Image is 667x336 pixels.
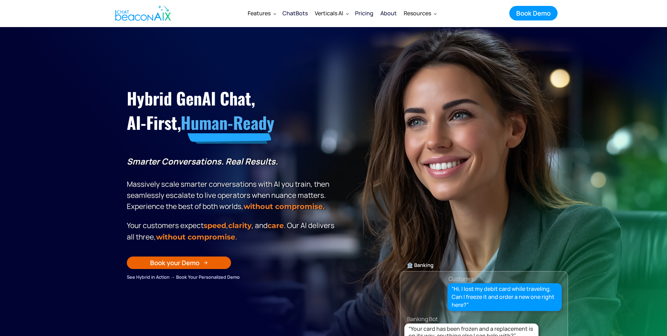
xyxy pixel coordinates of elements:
[127,257,231,269] a: Book your Demo
[150,258,199,267] div: Book your Demo
[204,221,226,230] strong: speed
[516,9,551,18] div: Book Demo
[109,1,175,25] a: home
[279,4,311,22] a: ChatBots
[352,4,377,22] a: Pricing
[181,110,274,135] span: Human-Ready
[434,12,437,15] img: Dropdown
[400,260,568,270] div: 🏦 Banking
[346,12,349,15] img: Dropdown
[377,4,400,22] a: About
[127,156,337,212] p: Massively scale smarter conversations with AI you train, then seamlessly escalate to live operato...
[282,8,308,18] div: ChatBots
[404,8,431,18] div: Resources
[156,233,235,241] span: without compromise
[452,285,558,309] div: “Hi, I lost my debit card while traveling. Can I freeze it and order a new one right here?”
[273,12,276,15] img: Dropdown
[127,273,337,281] div: See Hybrid in Action → Book Your Personalized Demo
[509,6,558,20] a: Book Demo
[355,8,373,18] div: Pricing
[127,156,278,167] strong: Smarter Conversations. Real Results.
[248,8,271,18] div: Features
[204,261,208,265] img: Arrow
[448,274,474,284] div: Customer
[244,5,279,22] div: Features
[315,8,343,18] div: Verticals AI
[244,202,324,211] strong: without compromise.
[267,221,284,230] span: care
[127,86,337,135] h1: Hybrid GenAI Chat, AI-First,
[228,221,252,230] span: clarity
[311,5,352,22] div: Verticals AI
[127,220,337,243] p: Your customers expect , , and . Our Al delivers all three, .
[400,5,439,22] div: Resources
[380,8,397,18] div: About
